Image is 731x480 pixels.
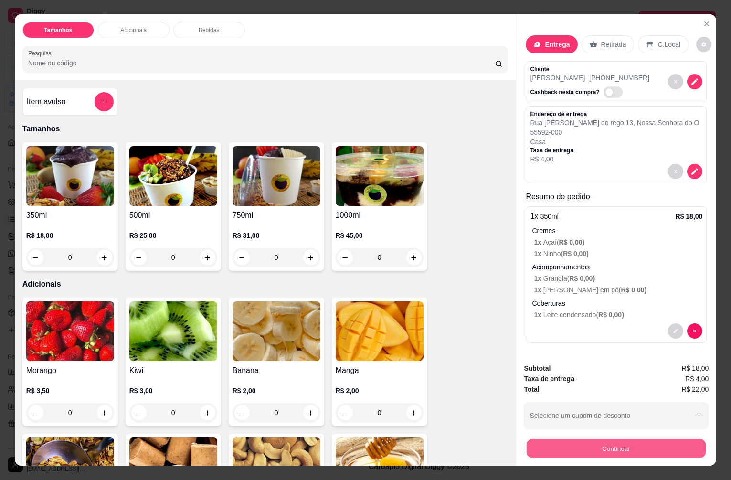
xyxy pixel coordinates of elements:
h4: Item avulso [27,96,66,107]
span: 1 x [534,250,543,257]
p: Taxa de entrega [530,147,699,154]
span: R$ 22,00 [682,384,709,395]
p: Coberturas [532,299,702,308]
img: product-image [336,301,424,361]
span: R$ 0,00 ) [598,311,624,319]
h4: 1000ml [336,210,424,221]
label: Pesquisa [28,49,55,57]
span: 1 x [534,238,543,246]
p: Cashback nesta compra? [530,88,599,96]
strong: Total [524,385,539,393]
h4: 750ml [233,210,320,221]
p: Rua [PERSON_NAME] do rego , 13 , Nossa Senhora do O [530,118,699,128]
button: decrease-product-quantity [696,37,711,52]
span: 1 x [534,311,543,319]
button: increase-product-quantity [303,405,318,420]
p: Tamanhos [22,123,509,135]
p: R$ 3,00 [129,386,217,395]
input: Pesquisa [28,58,495,68]
button: decrease-product-quantity [668,164,683,179]
span: R$ 18,00 [682,363,709,373]
h4: 500ml [129,210,217,221]
button: increase-product-quantity [97,405,112,420]
button: Continuar [527,439,706,458]
button: increase-product-quantity [406,405,422,420]
img: product-image [336,146,424,206]
img: product-image [129,301,217,361]
p: 55592-000 [530,128,699,137]
button: Selecione um cupom de desconto [524,402,709,429]
button: decrease-product-quantity [131,405,147,420]
span: R$ 0,00 ) [563,250,589,257]
button: increase-product-quantity [200,405,215,420]
p: R$ 2,00 [233,386,320,395]
button: decrease-product-quantity [668,74,683,89]
p: R$ 25,00 [129,231,217,240]
span: R$ 0,00 ) [559,238,585,246]
p: Açaí ( [534,237,702,247]
p: Cremes [532,226,702,235]
p: Cliente [530,65,649,73]
h4: Morango [26,365,114,376]
img: product-image [26,146,114,206]
span: 1 x [534,275,543,282]
p: R$ 45,00 [336,231,424,240]
p: R$ 3,50 [26,386,114,395]
h4: Kiwi [129,365,217,376]
p: R$ 18,00 [26,231,114,240]
p: [PERSON_NAME] em pó ( [534,285,702,295]
p: Resumo do pedido [526,191,707,203]
strong: Subtotal [524,364,551,372]
p: Tamanhos [44,26,72,34]
button: Close [699,16,714,32]
p: Bebidas [199,26,219,34]
img: product-image [233,301,320,361]
strong: Taxa de entrega [524,375,574,383]
p: Leite condensado ( [534,310,702,320]
p: Adicionais [120,26,147,34]
button: decrease-product-quantity [28,405,43,420]
p: R$ 31,00 [233,231,320,240]
button: decrease-product-quantity [687,74,702,89]
p: Adicionais [22,278,509,290]
p: Casa [530,137,699,147]
p: R$ 18,00 [676,212,703,221]
span: R$ 4,00 [685,373,709,384]
p: Entrega [545,40,570,49]
img: product-image [233,146,320,206]
button: decrease-product-quantity [338,405,353,420]
p: C.Local [657,40,680,49]
h4: 350ml [26,210,114,221]
span: R$ 0,00 ) [569,275,595,282]
h4: Banana [233,365,320,376]
img: product-image [26,301,114,361]
button: decrease-product-quantity [687,323,702,339]
h4: Manga [336,365,424,376]
button: decrease-product-quantity [687,164,702,179]
button: add-separate-item [95,92,114,111]
p: Acompanhamentos [532,262,702,272]
p: R$ 4,00 [530,154,699,164]
p: [PERSON_NAME] - [PHONE_NUMBER] [530,73,649,83]
button: decrease-product-quantity [668,323,683,339]
span: R$ 0,00 ) [621,286,646,294]
span: 1 x [534,286,543,294]
p: Endereço de entrega [530,110,699,118]
p: R$ 2,00 [336,386,424,395]
p: Retirada [601,40,626,49]
p: Ninho ( [534,249,702,258]
img: product-image [129,146,217,206]
p: 1 x [530,211,559,222]
label: Automatic updates [604,86,626,98]
span: 350ml [540,213,559,220]
p: Granola ( [534,274,702,283]
button: decrease-product-quantity [234,405,250,420]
